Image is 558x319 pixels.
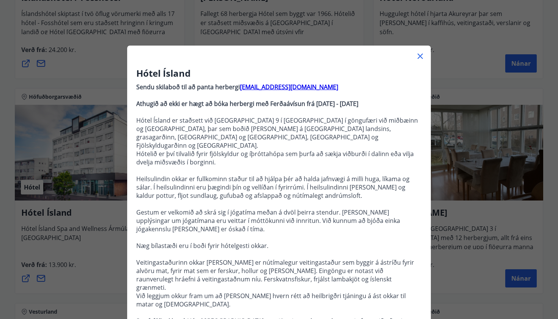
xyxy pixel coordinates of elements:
[136,116,422,150] p: Hótel Ísland er staðsett við [GEOGRAPHIC_DATA] 9 í [GEOGRAPHIC_DATA] í göngufæri við miðbæinn og ...
[136,292,422,308] p: Við leggjum okkur fram um að [PERSON_NAME] hvern rétt að heilbrigðri tjáningu á ást okkar til mat...
[136,242,422,250] p: Næg bílastæði eru í boði fyrir hótelgesti okkar.
[240,83,338,91] a: [EMAIL_ADDRESS][DOMAIN_NAME]
[136,150,422,166] p: Hótelið er því tilvalið fyrir fjölskyldur og íþróttahópa sem þurfa að sækja viðburði í dalinn eða...
[136,67,422,80] h3: Hótel Ísland
[136,175,422,200] p: Heilsulindin okkar er fullkominn staður til að hjálpa þér að halda jafnvægi á milli huga, líkama ...
[136,258,422,292] p: Veitingastaðurinn okkar [PERSON_NAME] er nútímalegur veitingastaður sem byggir á ástríðu fyrir al...
[136,208,422,233] p: Gestum er velkomið að skrá sig í jógatíma meðan á dvöl þeirra stendur. [PERSON_NAME] upplýsingar ...
[136,83,240,91] strong: Sendu skilaboð til að panta herbergi
[136,99,358,108] strong: Athugið að ekki er hægt að bóka herbergi með Ferðaávísun frá [DATE] - [DATE]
